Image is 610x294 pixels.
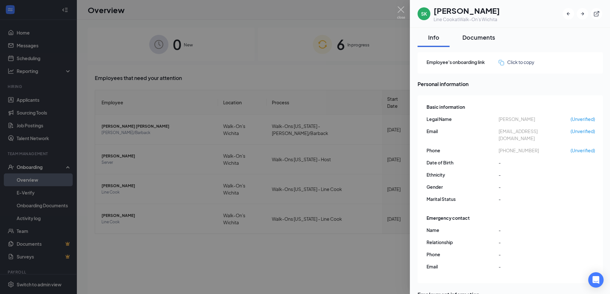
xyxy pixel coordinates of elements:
[462,33,495,41] div: Documents
[499,159,571,166] span: -
[499,239,571,246] span: -
[427,103,465,110] span: Basic information
[499,59,534,66] button: Click to copy
[499,60,504,65] img: click-to-copy.71757273a98fde459dfc.svg
[571,128,595,135] span: (Unverified)
[499,183,571,190] span: -
[427,226,499,234] span: Name
[427,214,470,221] span: Emergency contact
[427,263,499,270] span: Email
[577,8,588,20] button: ArrowRight
[427,128,499,135] span: Email
[427,147,499,154] span: Phone
[427,239,499,246] span: Relationship
[588,272,604,288] div: Open Intercom Messenger
[499,115,571,123] span: [PERSON_NAME]
[563,8,574,20] button: ArrowLeftNew
[499,195,571,203] span: -
[499,263,571,270] span: -
[499,226,571,234] span: -
[427,115,499,123] span: Legal Name
[427,159,499,166] span: Date of Birth
[427,251,499,258] span: Phone
[499,128,571,142] span: [EMAIL_ADDRESS][DOMAIN_NAME]
[593,11,600,17] svg: ExternalLink
[434,16,500,22] div: Line Cook at Walk-On's Wichita
[421,11,427,17] div: SK
[571,147,595,154] span: (Unverified)
[565,11,572,17] svg: ArrowLeftNew
[427,171,499,178] span: Ethnicity
[434,5,500,16] h1: [PERSON_NAME]
[427,59,499,66] span: Employee's onboarding link
[571,115,595,123] span: (Unverified)
[499,147,571,154] span: [PHONE_NUMBER]
[499,171,571,178] span: -
[499,251,571,258] span: -
[591,8,602,20] button: ExternalLink
[418,80,603,88] span: Personal information
[579,11,586,17] svg: ArrowRight
[427,183,499,190] span: Gender
[424,33,443,41] div: Info
[427,195,499,203] span: Marital Status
